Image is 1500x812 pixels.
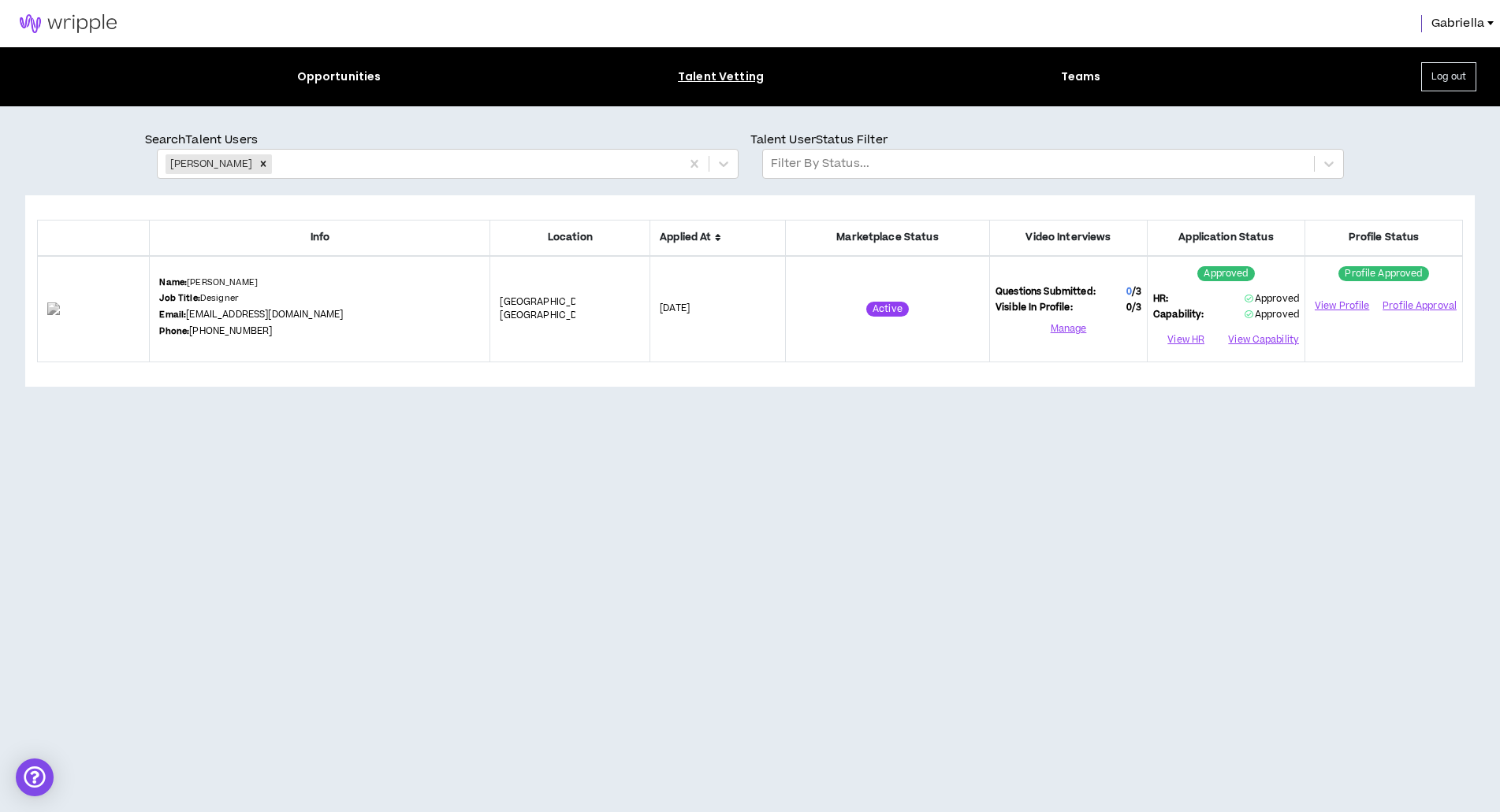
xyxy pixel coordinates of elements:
p: Designer [159,292,239,305]
b: Name: [159,276,187,288]
span: 0 [1126,301,1141,315]
button: Manage [996,317,1141,341]
img: t2nBbUTeZJDc8djraI6UqG8QuJPMb3EKzomVjUog.png [47,302,140,315]
b: Email: [159,309,186,321]
button: Log out [1421,62,1476,91]
b: Phone: [159,325,189,337]
span: Approved [1245,308,1299,321]
button: Profile Approval [1383,294,1457,317]
b: Job Title: [159,292,199,304]
span: HR: [1153,292,1168,306]
th: Video Interviews [990,221,1148,256]
span: Capability: [1153,308,1204,322]
div: Remove Sarah Lawrence [255,154,272,174]
sup: Active [866,302,909,317]
th: Info [150,221,490,256]
span: Questions Submitted: [996,285,1096,299]
div: Opportunities [297,69,382,85]
th: Location [490,221,650,256]
span: Applied At [660,230,776,245]
p: [PERSON_NAME] [159,276,258,289]
span: Gabriella [1431,15,1484,32]
span: / 3 [1132,301,1141,314]
p: Talent User Status Filter [750,132,1356,149]
a: View Profile [1311,292,1373,320]
button: View Capability [1228,328,1299,352]
a: [PHONE_NUMBER] [189,324,272,338]
span: Approved [1245,292,1299,306]
sup: Approved [1197,266,1254,281]
button: View HR [1153,328,1219,352]
span: [GEOGRAPHIC_DATA] , [GEOGRAPHIC_DATA] [500,295,600,323]
div: [PERSON_NAME] [166,154,255,174]
th: Application Status [1148,221,1305,256]
th: Marketplace Status [786,221,990,256]
span: 0 [1126,285,1132,298]
p: Search Talent Users [145,132,750,149]
th: Profile Status [1305,221,1463,256]
p: [DATE] [660,302,776,316]
span: Visible In Profile: [996,301,1073,315]
div: Teams [1061,69,1101,85]
span: / 3 [1132,285,1141,298]
sup: Profile Approved [1338,266,1428,281]
div: Open Intercom Messenger [16,758,54,796]
a: [EMAIL_ADDRESS][DOMAIN_NAME] [186,308,343,321]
